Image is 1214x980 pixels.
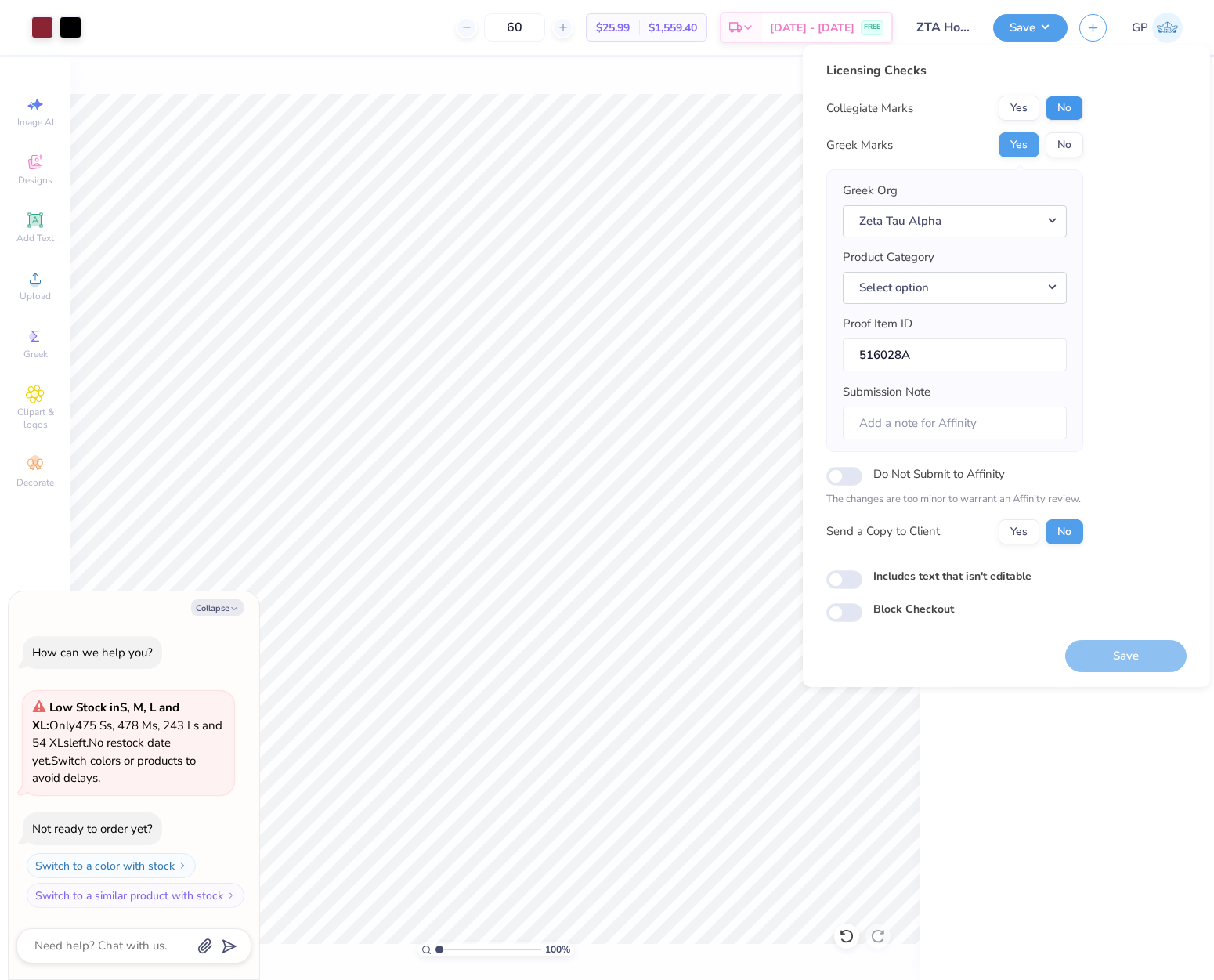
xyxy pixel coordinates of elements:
strong: Low Stock in S, M, L and XL : [32,700,179,733]
span: Upload [20,290,51,302]
button: Yes [999,132,1039,157]
div: How can we help you? [32,645,153,660]
div: Licensing Checks [826,61,1083,80]
button: Zeta Tau Alpha [843,205,1067,237]
label: Proof Item ID [843,315,912,333]
span: Image AI [17,116,54,128]
span: Add Text [16,232,54,244]
button: Save [993,14,1068,42]
img: Switch to a color with stock [178,861,187,870]
span: GP [1132,19,1148,37]
button: Select option [843,272,1067,304]
span: Decorate [16,476,54,489]
img: Germaine Penalosa [1152,13,1183,43]
span: $25.99 [596,20,630,36]
button: Switch to a color with stock [27,853,196,878]
label: Greek Org [843,182,898,200]
input: Add a note for Affinity [843,407,1067,440]
button: Yes [999,96,1039,121]
span: No restock date yet. [32,735,171,768]
button: No [1046,132,1083,157]
span: Only 475 Ss, 478 Ms, 243 Ls and 54 XLs left. Switch colors or products to avoid delays. [32,700,222,786]
span: $1,559.40 [649,20,697,36]
input: – – [484,13,545,42]
p: The changes are too minor to warrant an Affinity review. [826,492,1083,508]
button: Switch to a similar product with stock [27,883,244,908]
div: Greek Marks [826,136,893,154]
a: GP [1132,13,1183,43]
label: Do Not Submit to Affinity [873,464,1005,484]
button: Yes [999,519,1039,544]
div: Collegiate Marks [826,99,913,118]
span: Greek [23,348,48,360]
div: Send a Copy to Client [826,523,940,541]
span: 100 % [545,942,570,956]
input: Untitled Design [905,12,981,43]
span: [DATE] - [DATE] [770,20,854,36]
img: Switch to a similar product with stock [226,891,236,900]
label: Block Checkout [873,601,954,617]
span: Designs [18,174,52,186]
button: Collapse [191,599,244,616]
span: Clipart & logos [8,406,63,431]
button: No [1046,96,1083,121]
button: No [1046,519,1083,544]
label: Submission Note [843,383,930,401]
div: Not ready to order yet? [32,821,153,837]
label: Product Category [843,248,934,266]
span: FREE [864,22,880,33]
label: Includes text that isn't editable [873,568,1032,584]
